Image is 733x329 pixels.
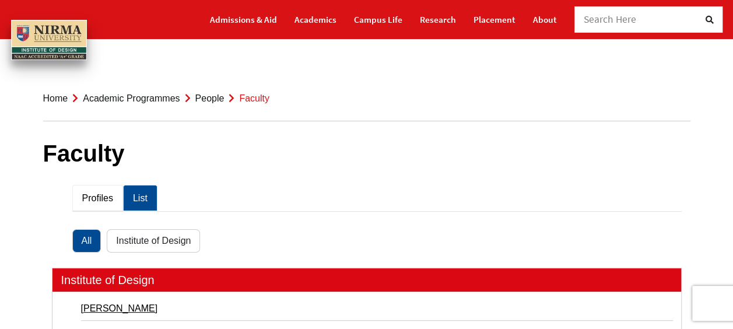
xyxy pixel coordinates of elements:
[239,93,269,103] span: Faculty
[83,93,180,103] a: Academic Programmes
[210,9,277,30] a: Admissions & Aid
[43,139,690,167] h1: Faculty
[195,93,224,103] a: People
[584,13,637,26] span: Search Here
[533,9,557,30] a: About
[474,9,515,30] a: Placement
[123,185,157,211] a: List
[354,9,402,30] a: Campus Life
[72,229,101,252] a: All
[107,229,200,252] a: Institute of Design
[43,93,68,103] a: Home
[81,300,673,316] a: [PERSON_NAME]
[72,185,123,211] a: Profiles
[11,20,87,60] img: main_logo
[43,76,690,121] nav: breadcrumb
[52,268,681,292] h5: Institute of Design
[420,9,456,30] a: Research
[294,9,336,30] a: Academics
